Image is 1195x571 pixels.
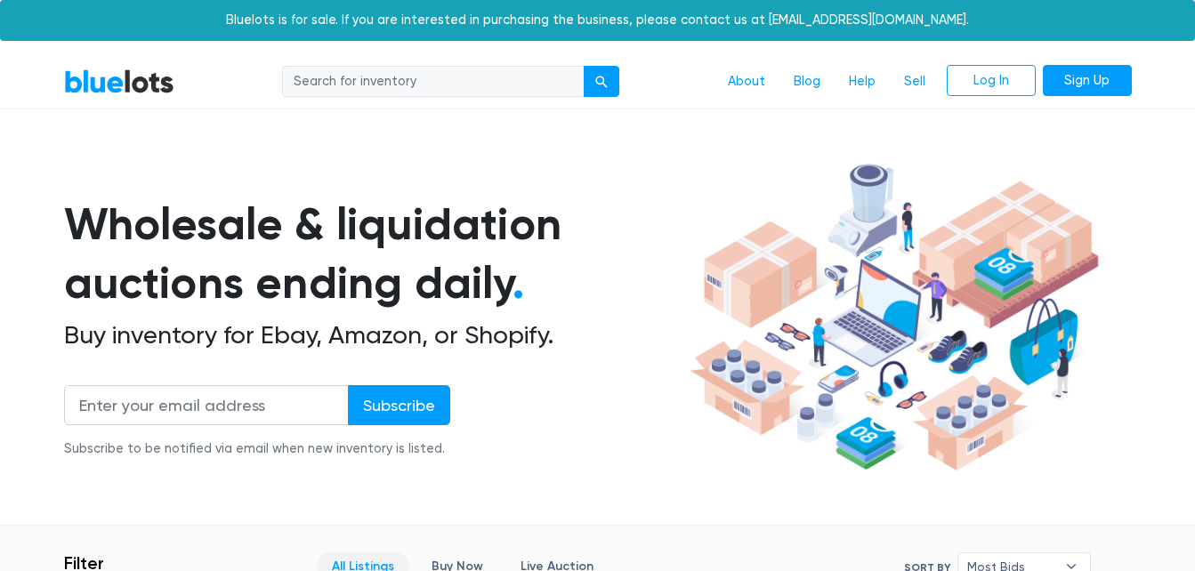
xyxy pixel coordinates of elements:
img: hero-ee84e7d0318cb26816c560f6b4441b76977f77a177738b4e94f68c95b2b83dbb.png [683,156,1105,479]
a: Sell [890,65,940,99]
input: Search for inventory [282,66,585,98]
a: Sign Up [1043,65,1132,97]
h1: Wholesale & liquidation auctions ending daily [64,195,683,313]
a: BlueLots [64,68,174,94]
span: . [513,256,524,310]
h2: Buy inventory for Ebay, Amazon, or Shopify. [64,320,683,350]
input: Subscribe [348,385,450,425]
a: About [714,65,779,99]
div: Subscribe to be notified via email when new inventory is listed. [64,439,450,459]
a: Help [835,65,890,99]
input: Enter your email address [64,385,349,425]
a: Log In [947,65,1036,97]
a: Blog [779,65,835,99]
